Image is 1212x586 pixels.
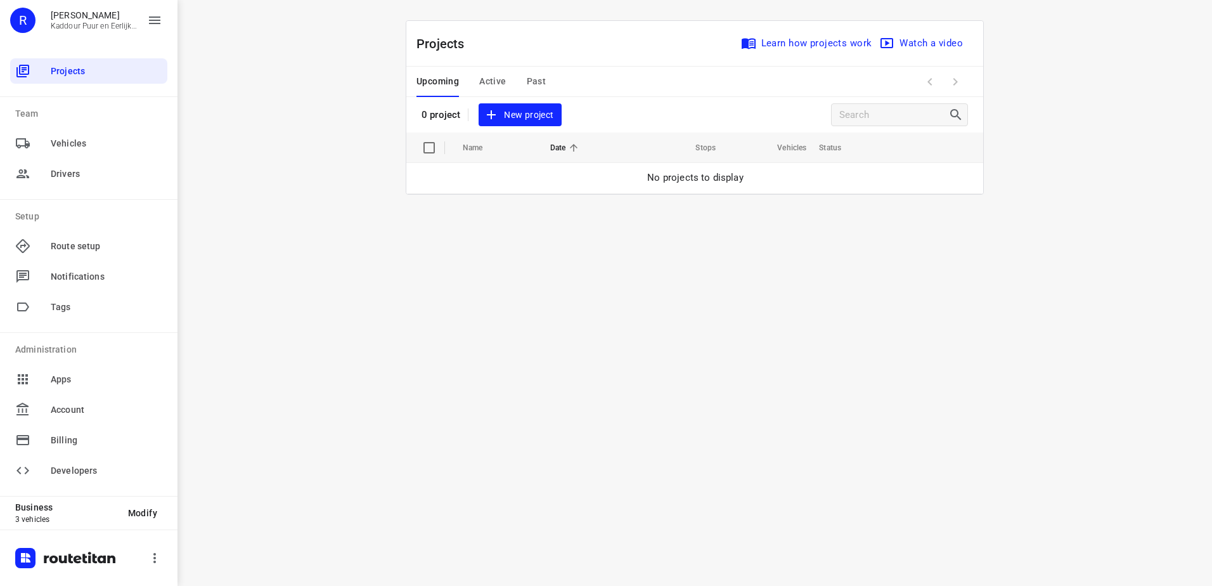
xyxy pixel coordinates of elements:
span: Route setup [51,240,162,253]
span: Apps [51,373,162,386]
span: Upcoming [416,74,459,89]
div: R [10,8,35,33]
span: Past [527,74,546,89]
span: Vehicles [51,137,162,150]
span: Developers [51,464,162,478]
p: Projects [416,34,475,53]
div: Notifications [10,264,167,289]
button: Modify [118,502,167,524]
div: Developers [10,458,167,483]
div: Apps [10,367,167,392]
span: Status [819,140,858,155]
div: Billing [10,427,167,453]
div: Tags [10,294,167,320]
p: Business [15,502,118,512]
span: Projects [51,65,162,78]
span: Notifications [51,270,162,283]
span: Date [550,140,583,155]
p: Team [15,107,167,120]
input: Search projects [839,105,948,125]
p: Rachid Kaddour [51,10,137,20]
div: Vehicles [10,131,167,156]
div: Account [10,397,167,422]
div: Drivers [10,161,167,186]
div: Projects [10,58,167,84]
p: Kaddour Puur en Eerlijk Vlees B.V. [51,22,137,30]
p: 3 vehicles [15,515,118,524]
span: Account [51,403,162,417]
span: Active [479,74,506,89]
span: Billing [51,434,162,447]
span: Next Page [943,69,968,94]
span: New project [486,107,553,123]
p: Setup [15,210,167,223]
span: Modify [128,508,157,518]
p: 0 project [422,109,460,120]
div: Search [948,107,967,122]
div: Route setup [10,233,167,259]
p: Administration [15,343,167,356]
span: Name [463,140,500,155]
span: Drivers [51,167,162,181]
span: Previous Page [917,69,943,94]
button: New project [479,103,561,127]
span: Stops [679,140,716,155]
span: Vehicles [761,140,806,155]
span: Tags [51,301,162,314]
